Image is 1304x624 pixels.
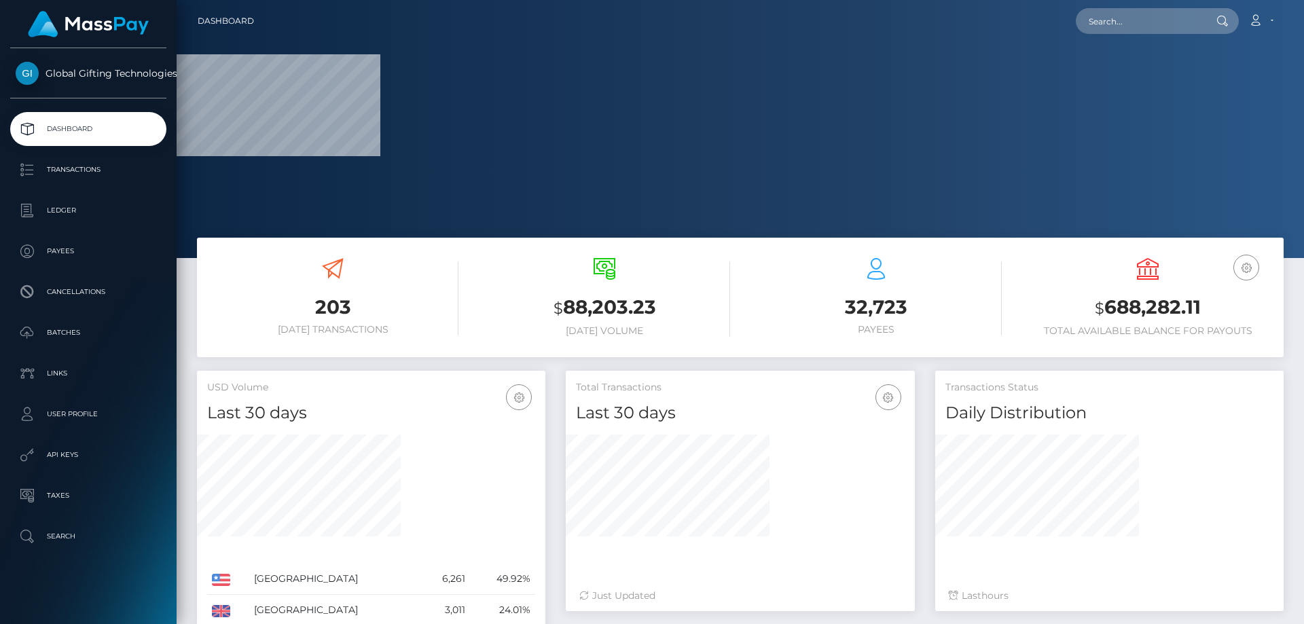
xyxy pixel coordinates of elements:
h4: Last 30 days [576,401,904,425]
a: Dashboard [198,7,254,35]
a: Transactions [10,153,166,187]
p: Transactions [16,160,161,180]
p: Cancellations [16,282,161,302]
img: US.png [212,574,230,586]
h3: 32,723 [750,294,1002,320]
h3: 203 [207,294,458,320]
a: User Profile [10,397,166,431]
p: Payees [16,241,161,261]
img: GB.png [212,605,230,617]
td: 6,261 [420,564,469,595]
a: Taxes [10,479,166,513]
div: Last hours [949,589,1270,603]
a: Payees [10,234,166,268]
h4: Last 30 days [207,401,535,425]
h5: Transactions Status [945,381,1273,394]
p: Taxes [16,485,161,506]
h5: Total Transactions [576,381,904,394]
p: Ledger [16,200,161,221]
input: Search... [1076,8,1203,34]
a: API Keys [10,438,166,472]
h5: USD Volume [207,381,535,394]
p: Search [16,526,161,547]
h6: [DATE] Transactions [207,324,458,335]
h4: Daily Distribution [945,401,1273,425]
td: 49.92% [470,564,536,595]
a: Dashboard [10,112,166,146]
a: Links [10,356,166,390]
a: Search [10,519,166,553]
p: Dashboard [16,119,161,139]
p: Batches [16,323,161,343]
a: Batches [10,316,166,350]
a: Ledger [10,194,166,227]
div: Just Updated [579,589,901,603]
img: MassPay Logo [28,11,149,37]
img: Global Gifting Technologies Inc [16,62,39,85]
h3: 688,282.11 [1022,294,1273,322]
td: [GEOGRAPHIC_DATA] [249,564,420,595]
p: API Keys [16,445,161,465]
h3: 88,203.23 [479,294,730,322]
small: $ [554,299,563,318]
p: User Profile [16,404,161,424]
h6: [DATE] Volume [479,325,730,337]
p: Links [16,363,161,384]
span: Global Gifting Technologies Inc [10,67,166,79]
a: Cancellations [10,275,166,309]
small: $ [1095,299,1104,318]
h6: Payees [750,324,1002,335]
h6: Total Available Balance for Payouts [1022,325,1273,337]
